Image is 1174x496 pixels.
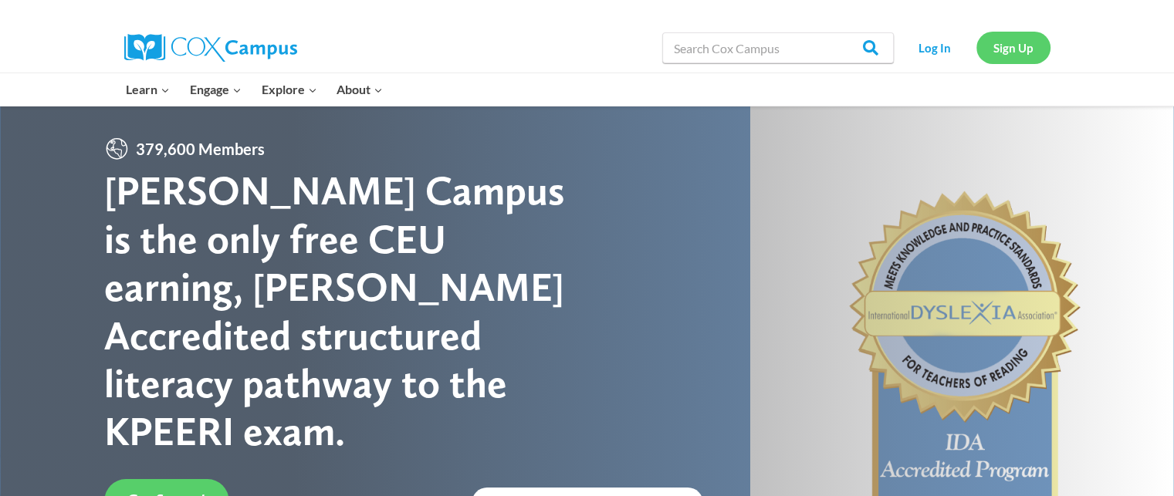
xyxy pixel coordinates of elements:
button: Child menu of About [326,73,393,106]
button: Child menu of Learn [117,73,181,106]
a: Sign Up [976,32,1051,63]
nav: Primary Navigation [117,73,393,106]
span: 379,600 Members [130,137,271,161]
img: Cox Campus [124,34,297,62]
input: Search Cox Campus [662,32,894,63]
div: [PERSON_NAME] Campus is the only free CEU earning, [PERSON_NAME] Accredited structured literacy p... [104,167,587,455]
button: Child menu of Explore [252,73,327,106]
button: Child menu of Engage [180,73,252,106]
nav: Secondary Navigation [902,32,1051,63]
a: Log In [902,32,969,63]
